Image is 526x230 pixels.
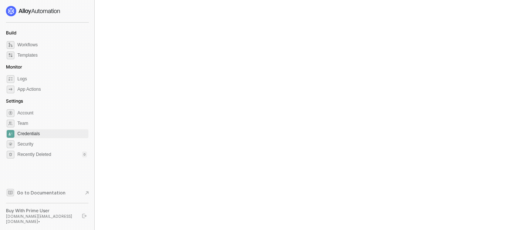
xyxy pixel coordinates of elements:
span: Go to Documentation [17,190,65,196]
span: credentials [7,130,14,138]
span: Settings [6,98,23,104]
div: 0 [82,151,87,157]
span: team [7,120,14,127]
a: Knowledge Base [6,188,89,197]
span: marketplace [7,51,14,59]
span: logout [82,214,87,218]
span: settings [7,151,14,159]
span: dashboard [7,41,14,49]
span: document-arrow [83,189,91,197]
span: documentation [7,189,14,196]
span: Build [6,30,16,36]
span: security [7,140,14,148]
span: Team [17,119,87,128]
span: Logs [17,74,87,83]
div: Buy With Prime User [6,208,75,214]
div: [DOMAIN_NAME][EMAIL_ADDRESS][DOMAIN_NAME] • [6,214,75,224]
span: icon-logs [7,75,14,83]
img: logo [6,6,61,16]
a: logo [6,6,88,16]
span: Credentials [17,129,87,138]
span: Account [17,109,87,117]
span: Monitor [6,64,22,70]
div: App Actions [17,86,41,93]
span: Workflows [17,40,87,49]
span: settings [7,109,14,117]
span: Templates [17,51,87,60]
span: Recently Deleted [17,151,51,158]
span: Security [17,140,87,149]
span: icon-app-actions [7,86,14,93]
